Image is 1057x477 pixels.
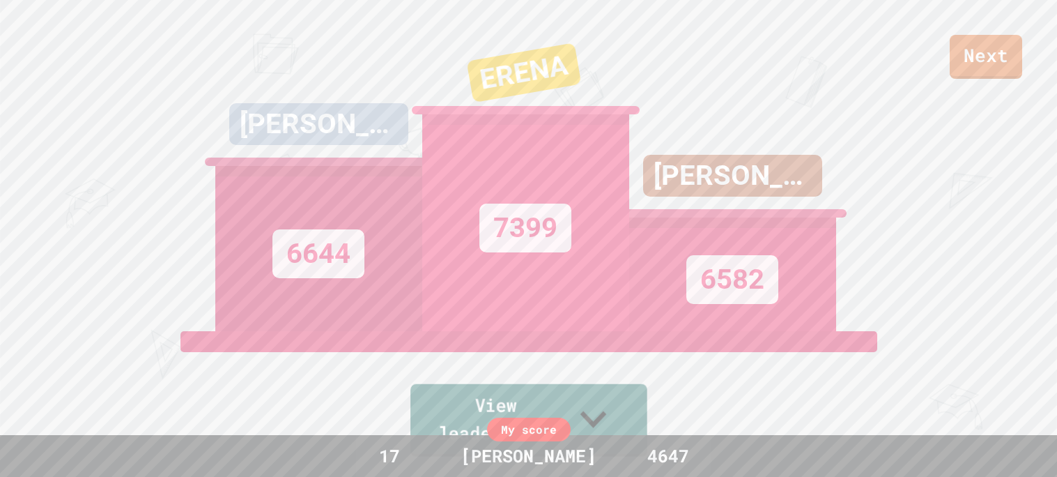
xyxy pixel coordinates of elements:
a: View leaderboard [410,384,647,457]
div: 6582 [686,255,778,304]
div: [PERSON_NAME] [229,103,408,145]
div: 17 [337,443,442,469]
a: Next [950,35,1022,79]
div: [PERSON_NAME] [643,155,822,197]
div: 6644 [272,229,364,278]
div: ERENA [466,43,581,103]
div: 4647 [616,443,720,469]
div: My score [487,418,571,441]
div: [PERSON_NAME] [447,443,610,469]
div: 7399 [479,204,571,252]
